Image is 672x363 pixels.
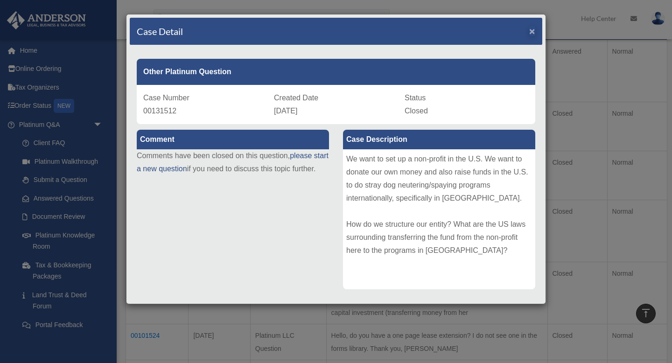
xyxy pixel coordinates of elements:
[137,152,329,173] a: please start a new question
[137,149,329,175] p: Comments have been closed on this question, if you need to discuss this topic further.
[343,130,535,149] label: Case Description
[343,149,535,289] div: We want to set up a non-profit in the U.S. We want to donate our own money and also raise funds i...
[405,94,426,102] span: Status
[137,59,535,85] div: Other Platinum Question
[143,107,176,115] span: 00131512
[137,130,329,149] label: Comment
[529,26,535,36] span: ×
[274,94,318,102] span: Created Date
[529,26,535,36] button: Close
[137,25,183,38] h4: Case Detail
[274,107,297,115] span: [DATE]
[405,107,428,115] span: Closed
[143,94,189,102] span: Case Number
